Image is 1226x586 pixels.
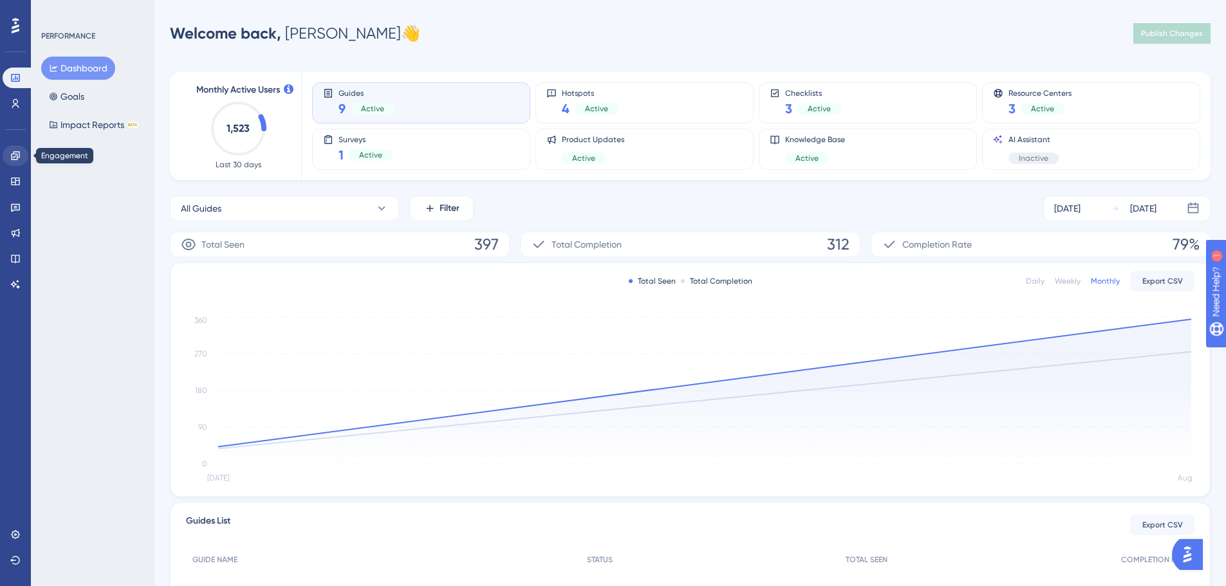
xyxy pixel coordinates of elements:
[902,237,972,252] span: Completion Rate
[339,146,344,164] span: 1
[170,24,281,42] span: Welcome back,
[198,423,207,432] tspan: 90
[1173,234,1200,255] span: 79%
[170,23,420,44] div: [PERSON_NAME] 👋
[170,196,399,221] button: All Guides
[41,85,92,108] button: Goals
[192,554,237,565] span: GUIDE NAME
[41,57,115,80] button: Dashboard
[339,134,393,143] span: Surveys
[1055,276,1081,286] div: Weekly
[195,386,207,395] tspan: 180
[1026,276,1045,286] div: Daily
[827,234,850,255] span: 312
[1130,201,1156,216] div: [DATE]
[1008,88,1072,97] span: Resource Centers
[194,349,207,358] tspan: 270
[41,113,146,136] button: Impact ReportsBETA
[181,201,221,216] span: All Guides
[785,134,845,145] span: Knowledge Base
[808,104,831,114] span: Active
[562,88,618,97] span: Hotspots
[1019,153,1048,163] span: Inactive
[41,31,95,41] div: PERFORMANCE
[186,513,230,536] span: Guides List
[562,134,624,145] span: Product Updates
[1091,276,1120,286] div: Monthly
[1054,201,1081,216] div: [DATE]
[1142,276,1183,286] span: Export CSV
[89,6,93,17] div: 1
[1172,535,1211,574] iframe: UserGuiding AI Assistant Launcher
[361,104,384,114] span: Active
[1008,100,1016,118] span: 3
[339,100,346,118] span: 9
[562,100,570,118] span: 4
[572,153,595,163] span: Active
[201,237,245,252] span: Total Seen
[1142,520,1183,530] span: Export CSV
[785,100,792,118] span: 3
[194,316,207,325] tspan: 360
[795,153,819,163] span: Active
[30,3,80,19] span: Need Help?
[585,104,608,114] span: Active
[474,234,499,255] span: 397
[1130,515,1194,535] button: Export CSV
[552,237,622,252] span: Total Completion
[629,276,676,286] div: Total Seen
[1121,554,1188,565] span: COMPLETION RATE
[409,196,474,221] button: Filter
[1031,104,1054,114] span: Active
[207,473,229,482] tspan: [DATE]
[127,122,138,128] div: BETA
[785,88,841,97] span: Checklists
[1141,28,1203,39] span: Publish Changes
[216,160,261,170] span: Last 30 days
[846,554,887,565] span: TOTAL SEEN
[339,88,395,97] span: Guides
[227,122,250,134] text: 1,523
[681,276,752,286] div: Total Completion
[1130,271,1194,291] button: Export CSV
[359,150,382,160] span: Active
[440,201,460,216] span: Filter
[1008,134,1059,145] span: AI Assistant
[1133,23,1211,44] button: Publish Changes
[202,459,207,468] tspan: 0
[196,82,280,98] span: Monthly Active Users
[587,554,613,565] span: STATUS
[1178,473,1193,482] tspan: Aug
